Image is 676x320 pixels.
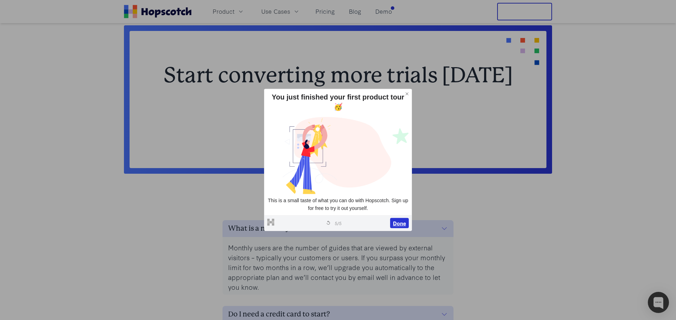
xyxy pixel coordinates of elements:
[228,309,330,320] h3: Do I need a credit card to start?
[228,243,448,292] p: Monthly users are the number of guides that are viewed by external visitors – typically your cust...
[261,7,290,16] span: Use Cases
[152,65,524,86] h2: Start converting more trials [DATE]
[346,6,364,17] a: Blog
[208,6,249,17] button: Product
[390,218,409,228] button: Done
[124,5,192,18] a: Home
[267,197,409,212] p: This is a small taste of what you can do with Hopscotch. Sign up for free to try it out yourself.
[335,220,342,226] span: 5 / 5
[313,6,338,17] a: Pricing
[257,6,304,17] button: Use Cases
[152,126,524,134] p: Get started in minutes. No credit card required.
[267,115,409,194] img: glz40brdibq3amekgqry.png
[228,223,309,234] h3: What is a monthly user?
[130,196,546,213] h2: FAQs
[213,7,234,16] span: Product
[223,220,453,237] button: What is a monthly user?
[497,3,552,20] button: Free Trial
[267,92,409,112] div: You just finished your first product tour 🥳
[373,6,395,17] a: Demo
